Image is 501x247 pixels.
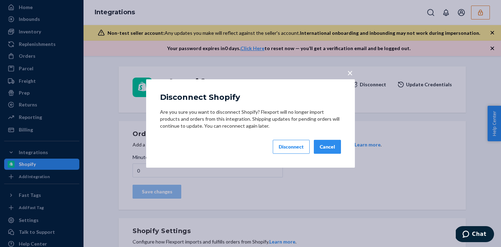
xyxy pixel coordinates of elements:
[347,67,353,79] span: ×
[160,93,240,102] h5: Disconnect Shopify
[279,143,304,150] div: Disconnect
[456,226,494,244] iframe: Opens a widget where you can chat to one of our agents
[314,140,341,154] button: Cancel
[160,109,341,129] p: Are you sure you want to disconnect Shopify? Flexport will no longer import products and orders f...
[273,140,310,154] button: Disconnect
